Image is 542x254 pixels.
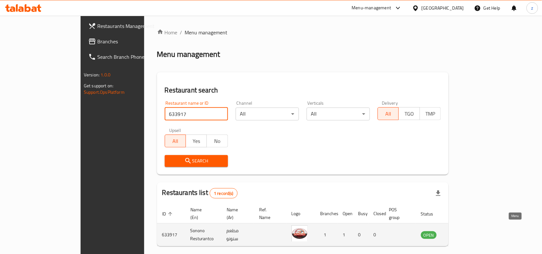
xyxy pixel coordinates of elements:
[83,34,171,49] a: Branches
[165,108,228,120] input: Search for restaurant name or ID..
[292,225,308,241] img: Sonono Resturantco
[315,204,338,223] th: Branches
[421,232,437,239] span: OPEN
[185,29,228,36] span: Menu management
[401,109,417,118] span: TGO
[157,204,472,246] table: enhanced table
[185,223,222,246] td: Sonono Resturantco
[382,101,398,105] label: Delivery
[165,85,441,95] h2: Restaurant search
[84,82,113,90] span: Get support on:
[369,223,384,246] td: 0
[338,223,353,246] td: 1
[353,223,369,246] td: 0
[157,29,449,36] nav: breadcrumb
[83,49,171,65] a: Search Branch Phone
[165,135,186,147] button: All
[157,49,220,59] h2: Menu management
[84,88,125,96] a: Support.OpsPlatform
[170,157,223,165] span: Search
[259,206,279,221] span: Ref. Name
[315,223,338,246] td: 1
[162,210,174,218] span: ID
[398,107,420,120] button: TGO
[420,107,441,120] button: TMP
[307,108,370,120] div: All
[168,136,183,146] span: All
[421,210,442,218] span: Status
[97,38,166,45] span: Branches
[84,71,100,79] span: Version:
[380,109,396,118] span: All
[206,135,228,147] button: No
[97,53,166,61] span: Search Branch Phone
[423,109,438,118] span: TMP
[180,29,182,36] li: /
[531,4,533,12] span: z
[369,204,384,223] th: Closed
[236,108,299,120] div: All
[169,128,181,133] label: Upsell
[190,206,214,221] span: Name (En)
[222,223,254,246] td: مطعم سنونو
[210,190,237,197] span: 1 record(s)
[389,206,408,221] span: POS group
[338,204,353,223] th: Open
[209,136,225,146] span: No
[162,188,238,198] h2: Restaurants list
[352,4,391,12] div: Menu-management
[378,107,399,120] button: All
[353,204,369,223] th: Busy
[431,186,446,201] div: Export file
[422,4,464,12] div: [GEOGRAPHIC_DATA]
[186,135,207,147] button: Yes
[101,71,110,79] span: 1.0.0
[188,136,204,146] span: Yes
[97,22,166,30] span: Restaurants Management
[165,155,228,167] button: Search
[227,206,246,221] span: Name (Ar)
[210,188,238,198] div: Total records count
[286,204,315,223] th: Logo
[83,18,171,34] a: Restaurants Management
